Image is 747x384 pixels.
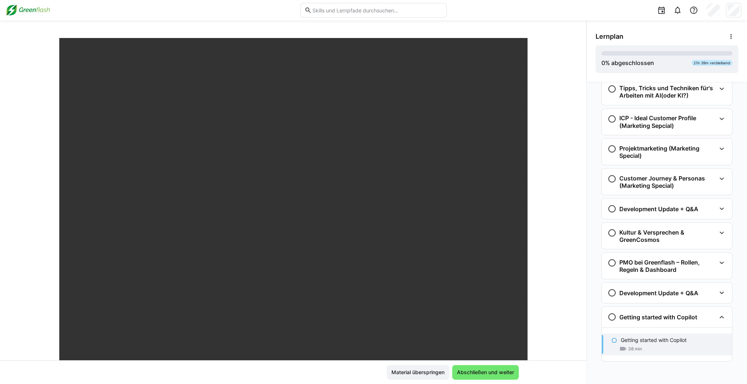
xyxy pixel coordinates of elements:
button: Material überspringen [387,365,449,380]
input: Skills und Lernpfade durchsuchen… [312,7,443,14]
h3: Getting started with Copilot [619,313,697,320]
h3: Kultur & Versprechen & GreenCosmos [619,228,716,243]
div: % abgeschlossen [601,58,654,67]
span: 0 [601,59,605,66]
span: Lernplan [596,33,623,41]
h3: Development Update + Q&A [619,205,698,212]
h3: Customer Journey & Personas (Marketing Special) [619,174,716,189]
h3: Tipps, Tricks und Techniken für's Arbeiten mit AI(oder KI?) [619,84,716,99]
span: Material überspringen [390,369,446,376]
h3: Projektmarketing (Marketing Special) [619,144,716,159]
button: Abschließen und weiter [452,365,519,380]
h3: PMO bei Greenflash – Rollen, Regeln & Dashboard [619,258,716,273]
div: 21h 39m verbleibend [691,60,732,66]
span: Abschließen und weiter [456,369,515,376]
p: Getting started with Copilot [621,336,687,343]
h3: Development Update + Q&A [619,289,698,296]
h3: ICP - Ideal Customer Profile (Marketing Sepcial) [619,114,716,129]
span: 38 min [628,346,642,351]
